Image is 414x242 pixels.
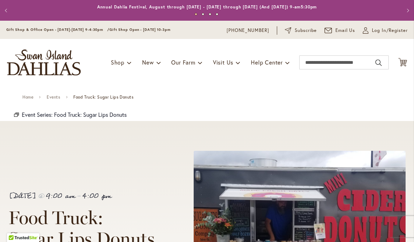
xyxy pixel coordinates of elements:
[77,189,81,203] span: -
[216,13,218,15] button: 4 of 4
[97,4,317,9] a: Annual Dahlia Festival, August through [DATE] - [DATE] through [DATE] (And [DATE]) 9-am5:30pm
[209,13,211,15] button: 3 of 4
[195,13,197,15] button: 1 of 4
[213,59,233,66] span: Visit Us
[109,27,171,32] span: Gift Shop Open - [DATE] 10-3pm
[54,111,127,118] a: Food Truck: Sugar Lips Donuts
[363,27,408,34] a: Log In/Register
[5,217,25,237] iframe: Launch Accessibility Center
[251,59,283,66] span: Help Center
[325,27,355,34] a: Email Us
[372,27,408,34] span: Log In/Register
[6,27,109,32] span: Gift Shop & Office Open - [DATE]-[DATE] 9-4:30pm /
[285,27,317,34] a: Subscribe
[38,189,45,203] span: @
[47,95,60,100] a: Events
[82,189,112,203] span: 4:00 pm
[202,13,204,15] button: 2 of 4
[22,111,53,118] span: Event Series:
[111,59,125,66] span: Shop
[295,27,317,34] span: Subscribe
[335,27,355,34] span: Email Us
[7,49,81,75] a: store logo
[171,59,195,66] span: Our Farm
[142,59,154,66] span: New
[8,189,36,203] span: [DATE]
[14,110,19,120] em: Event Series:
[227,27,269,34] a: [PHONE_NUMBER]
[22,95,33,100] a: Home
[400,4,414,18] button: Next
[73,95,133,100] span: Food Truck: Sugar Lips Donuts
[46,189,75,203] span: 9:00 am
